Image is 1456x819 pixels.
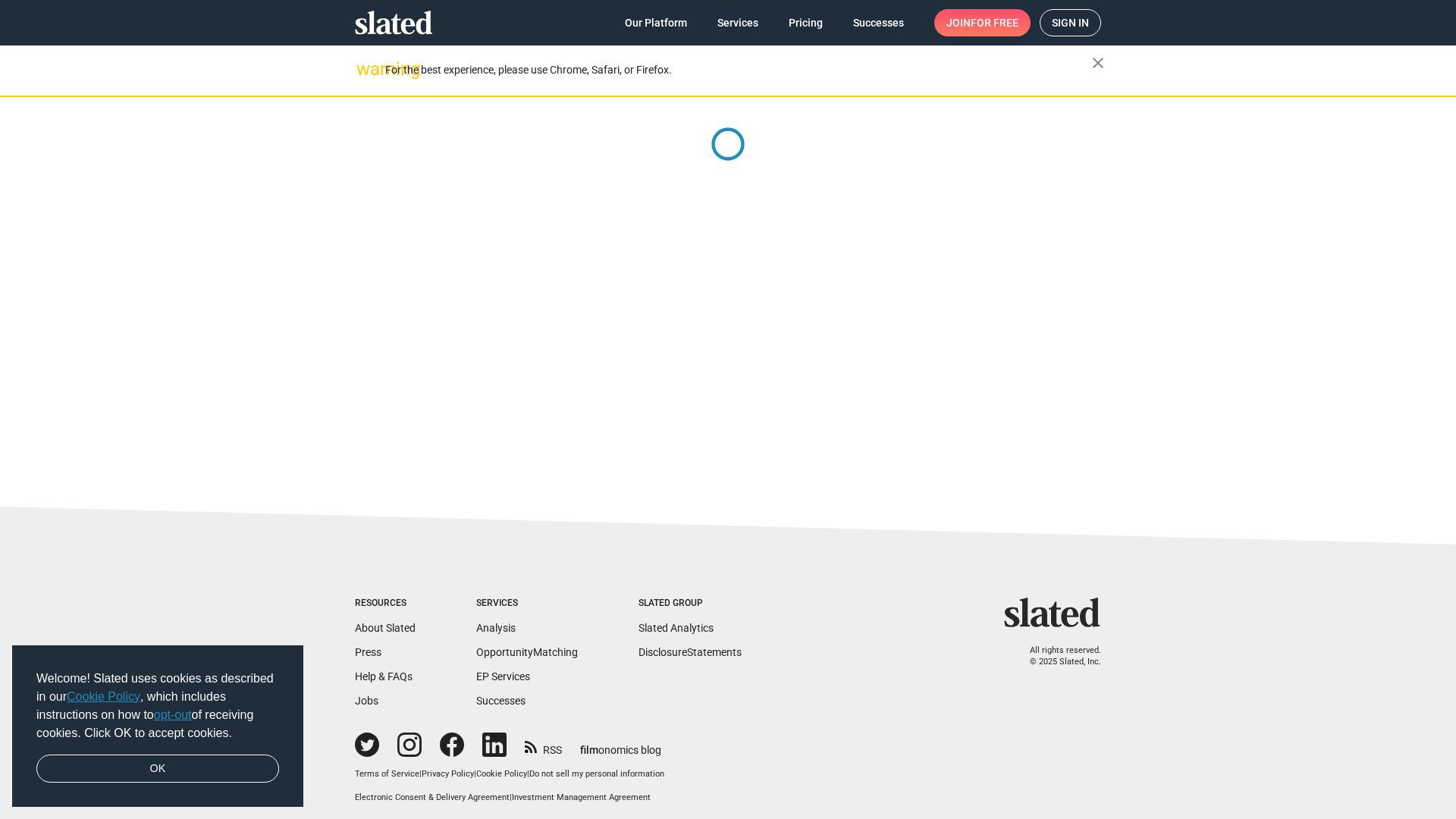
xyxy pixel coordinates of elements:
[841,9,916,36] a: Successes
[510,792,512,802] span: |
[946,9,1018,36] span: Join
[717,9,758,36] span: Services
[474,769,476,779] span: |
[1089,54,1107,72] mat-icon: close
[36,670,279,742] span: Welcome! Slated uses cookies as described in our , which includes instructions on how to of recei...
[625,9,687,36] span: Our Platform
[476,769,527,779] a: Cookie Policy
[934,9,1031,36] a: Joinfor free
[385,60,1092,80] div: For the best experience, please use Chrome, Safari, or Firefox.
[356,60,375,78] mat-icon: warning
[355,598,416,610] div: Resources
[529,769,664,780] button: Do not sell my personal information
[1014,645,1101,667] p: All rights reserved. © 2025 Slated, Inc.
[1040,9,1101,36] a: Sign in
[639,598,742,610] div: Slated Group
[355,792,510,802] a: Electronic Consent & Delivery Agreement
[355,670,413,682] a: Help & FAQs
[853,9,904,36] span: Successes
[419,769,422,779] span: |
[355,695,378,707] a: Jobs
[971,9,1018,36] span: for free
[36,755,279,783] a: dismiss cookie message
[512,792,651,802] a: Investment Management Agreement
[525,734,562,758] a: RSS
[355,646,381,658] a: Press
[639,622,714,634] a: Slated Analytics
[422,769,474,779] a: Privacy Policy
[789,9,823,36] span: Pricing
[12,645,303,808] div: cookieconsent
[580,744,598,756] span: film
[154,708,192,721] a: opt-out
[355,769,419,779] a: Terms of Service
[476,622,516,634] a: Analysis
[613,9,699,36] a: Our Platform
[476,695,526,707] a: Successes
[639,646,742,658] a: DisclosureStatements
[705,9,770,36] a: Services
[476,598,578,610] div: Services
[476,646,578,658] a: OpportunityMatching
[527,769,529,779] span: |
[1052,10,1089,36] span: Sign in
[580,731,661,758] a: filmonomics blog
[777,9,835,36] a: Pricing
[67,690,140,703] a: Cookie Policy
[476,670,530,682] a: EP Services
[355,622,416,634] a: About Slated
